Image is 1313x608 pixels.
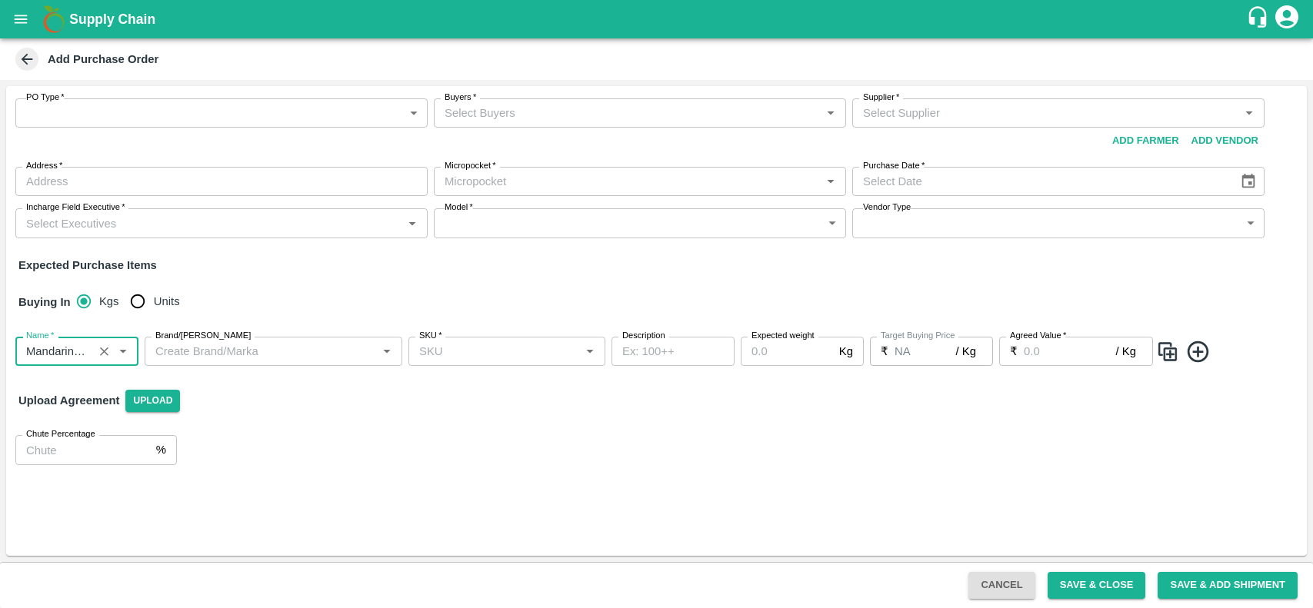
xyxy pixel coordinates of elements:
[956,343,976,360] p: / Kg
[38,4,69,35] img: logo
[26,428,95,440] label: Chute Percentage
[1048,572,1146,599] button: Save & Close
[1010,330,1066,342] label: Agreed Value
[852,167,1228,196] input: Select Date
[751,330,815,342] label: Expected weight
[857,103,1235,123] input: Select Supplier
[69,8,1246,30] a: Supply Chain
[580,341,600,361] button: Open
[12,286,77,318] h6: Buying In
[445,201,473,214] label: Model
[1273,3,1301,35] div: account of current user
[1106,128,1185,154] button: Add Farmer
[445,91,476,104] label: Buyers
[26,160,62,172] label: Address
[895,337,956,366] input: 0.0
[94,341,115,362] button: Clear
[15,167,428,196] input: Address
[438,103,816,123] input: Select Buyers
[839,343,853,360] p: Kg
[968,572,1035,599] button: Cancel
[863,201,911,214] label: Vendor Type
[1239,103,1259,123] button: Open
[413,341,575,361] input: SKU
[741,337,833,366] input: 0.0
[149,341,372,361] input: Create Brand/Marka
[821,103,841,123] button: Open
[20,341,88,361] input: Name
[881,343,888,360] p: ₹
[1156,339,1179,364] img: CloneIcon
[402,213,422,233] button: Open
[125,390,180,412] span: Upload
[445,160,496,172] label: Micropocket
[3,2,38,37] button: open drawer
[1116,343,1136,360] p: / Kg
[69,12,155,27] b: Supply Chain
[863,91,899,104] label: Supplier
[18,259,157,271] strong: Expected Purchase Items
[1185,128,1265,154] button: Add Vendor
[622,330,665,342] label: Description
[863,160,925,172] label: Purchase Date
[113,341,133,361] button: Open
[26,91,65,104] label: PO Type
[821,171,841,191] button: Open
[156,441,166,458] p: %
[26,330,54,342] label: Name
[99,293,119,310] span: Kgs
[15,435,150,464] input: Chute
[77,286,192,317] div: buying_in
[1024,337,1116,366] input: 0.0
[1234,167,1263,196] button: Choose date
[154,293,180,310] span: Units
[48,53,158,65] b: Add Purchase Order
[18,394,119,407] strong: Upload Agreement
[1246,5,1273,33] div: customer-support
[155,330,251,342] label: Brand/[PERSON_NAME]
[20,213,398,233] input: Select Executives
[26,201,125,214] label: Incharge Field Executive
[419,330,442,342] label: SKU
[881,330,955,342] label: Target Buying Price
[1010,343,1018,360] p: ₹
[438,171,816,191] input: Micropocket
[377,341,397,361] button: Open
[1158,572,1298,599] button: Save & Add Shipment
